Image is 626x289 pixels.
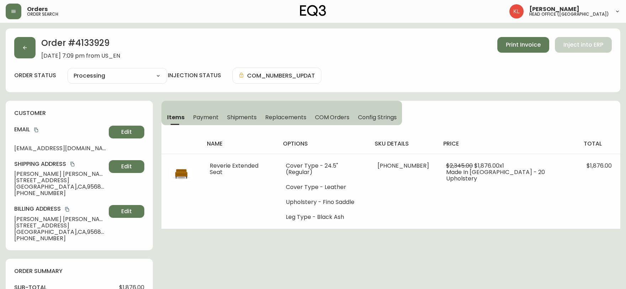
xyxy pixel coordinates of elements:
[14,235,106,242] span: [PHONE_NUMBER]
[14,222,106,229] span: [STREET_ADDRESS]
[41,53,120,59] span: [DATE] 7:09 pm from US_EN
[509,4,524,19] img: 2c0c8aa7421344cf0398c7f872b772b5
[64,206,71,213] button: copy
[14,160,106,168] h4: Shipping Address
[109,205,144,218] button: Edit
[529,6,579,12] span: [PERSON_NAME]
[14,126,106,133] h4: Email
[27,6,48,12] span: Orders
[443,140,572,148] h4: price
[300,5,326,16] img: logo
[210,162,258,176] span: Reverie Extended Seat
[121,207,132,215] span: Edit
[14,72,56,79] label: order status
[315,114,350,121] span: COM Orders
[41,37,120,53] h2: Order # 4133929
[446,168,545,183] span: Made In [GEOGRAPHIC_DATA] - 20 Upholstery
[27,12,58,16] h5: order search
[14,205,106,213] h4: Billing Address
[193,114,219,121] span: Payment
[14,190,106,196] span: [PHONE_NUMBER]
[14,216,106,222] span: [PERSON_NAME] [PERSON_NAME]
[14,171,106,177] span: [PERSON_NAME] [PERSON_NAME]
[168,72,221,79] h4: injection status
[69,161,76,168] button: copy
[14,109,144,117] h4: customer
[378,162,429,170] span: [PHONE_NUMBER]
[121,163,132,170] span: Edit
[207,140,271,148] h4: name
[358,114,396,121] span: Config Strings
[167,114,184,121] span: Items
[14,229,106,235] span: [GEOGRAPHIC_DATA] , CA , 95688 , US
[474,162,504,170] span: $1,876.00 x 1
[286,199,360,205] li: Upholstery - Fino Saddle
[265,114,306,121] span: Replacements
[33,126,40,133] button: copy
[227,114,257,121] span: Shipments
[584,140,615,148] h4: total
[170,163,193,185] img: 30095-24-400-1-ckf8lyoqi1nfl019477jyt0v1.jpg
[109,160,144,173] button: Edit
[14,177,106,184] span: [STREET_ADDRESS]
[587,162,612,170] span: $1,876.00
[14,267,144,275] h4: order summary
[14,184,106,190] span: [GEOGRAPHIC_DATA] , CA , 95688 , US
[14,145,106,152] span: [EMAIL_ADDRESS][DOMAIN_NAME]
[506,41,541,49] span: Print Invoice
[286,184,360,190] li: Cover Type - Leather
[375,140,432,148] h4: sku details
[286,214,360,220] li: Leg Type - Black Ash
[529,12,609,16] h5: head office ([GEOGRAPHIC_DATA])
[121,128,132,136] span: Edit
[283,140,363,148] h4: options
[446,162,473,170] span: $2,345.00
[497,37,549,53] button: Print Invoice
[109,126,144,138] button: Edit
[286,163,360,175] li: Cover Type - 24.5" (Regular)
